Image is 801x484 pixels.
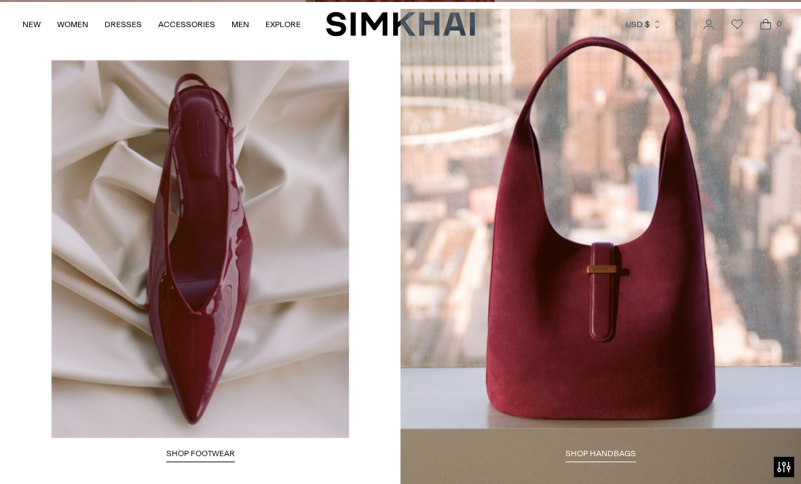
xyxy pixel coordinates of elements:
[166,449,235,462] a: SHOP FOOTWEAR
[158,10,215,39] a: ACCESSORIES
[22,10,41,39] a: NEW
[166,449,235,458] span: SHOP FOOTWEAR
[724,11,751,38] a: Wishlist
[57,10,88,39] a: WOMEN
[231,10,249,39] a: MEN
[265,10,301,39] a: EXPLORE
[752,11,779,38] a: Open cart modal
[772,18,785,30] span: 0
[565,449,636,462] a: Shop HANDBAGS
[667,11,694,38] a: Open search modal
[326,11,475,37] a: SIMKHAI
[695,11,722,38] a: Go to the account page
[105,10,142,39] a: DRESSES
[626,10,662,39] button: USD $
[565,449,636,458] span: Shop HANDBAGS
